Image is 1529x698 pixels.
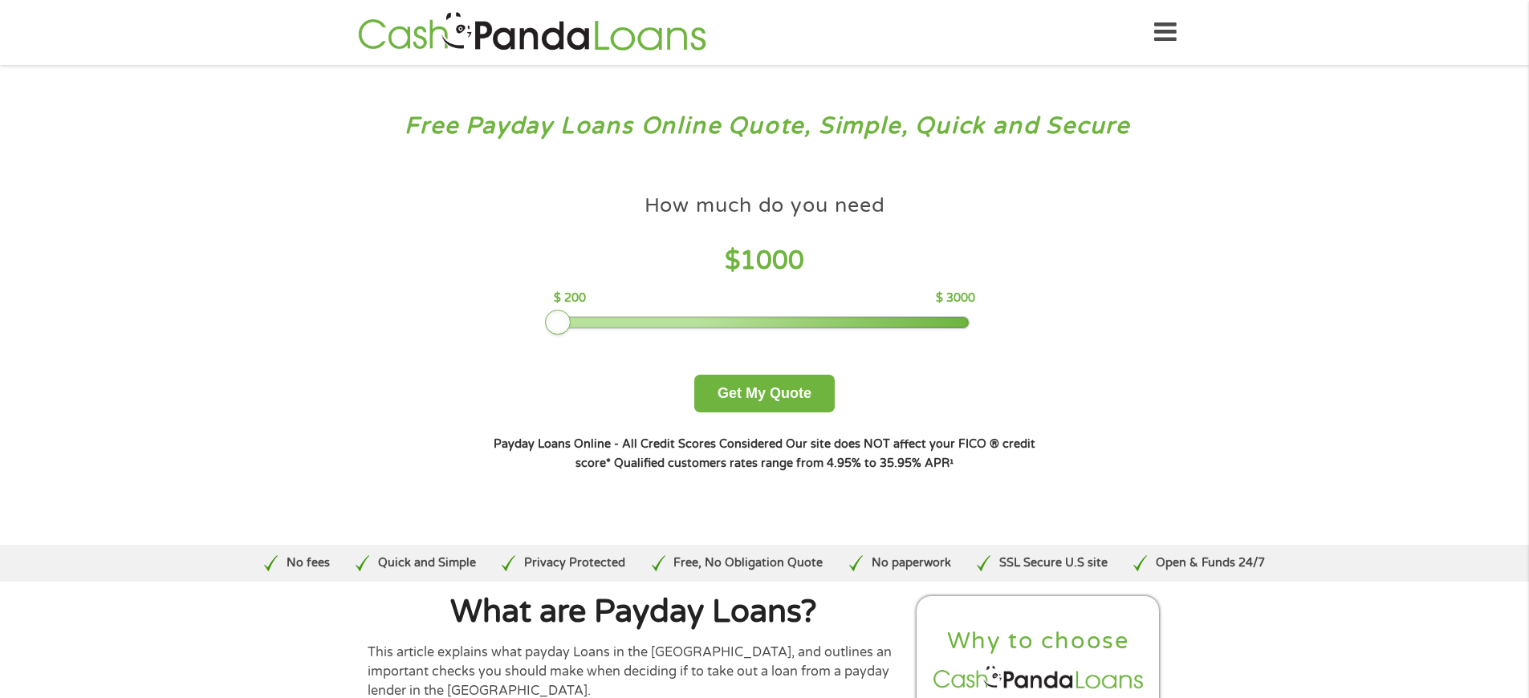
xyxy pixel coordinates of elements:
strong: Our site does NOT affect your FICO ® credit score* [575,437,1035,470]
p: Privacy Protected [524,554,625,572]
h1: What are Payday Loans? [368,596,901,628]
p: No fees [287,554,330,572]
img: GetLoanNow Logo [353,10,711,55]
h4: How much do you need [645,193,885,219]
h3: Free Payday Loans Online Quote, Simple, Quick and Secure [47,112,1483,141]
p: $ 200 [554,290,586,307]
p: SSL Secure U.S site [999,554,1108,572]
button: Get My Quote [694,375,835,412]
h2: Why to choose [930,627,1147,656]
p: Open & Funds 24/7 [1156,554,1265,572]
strong: Qualified customers rates range from 4.95% to 35.95% APR¹ [614,457,954,470]
p: No paperwork [872,554,951,572]
p: Quick and Simple [378,554,476,572]
p: $ 3000 [936,290,975,307]
span: 1000 [740,246,804,276]
strong: Payday Loans Online - All Credit Scores Considered [494,437,783,451]
h4: $ [554,245,975,278]
p: Free, No Obligation Quote [673,554,823,572]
